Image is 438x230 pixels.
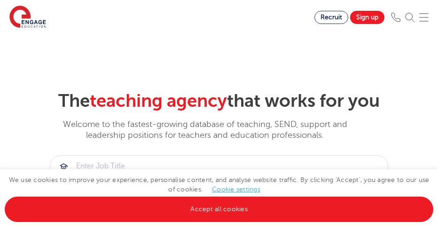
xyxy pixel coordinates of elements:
img: Search [405,13,415,22]
a: Sign up [350,11,384,24]
span: We use cookies to improve your experience, personalise content, and analyse website traffic. By c... [5,176,433,213]
input: Submit [50,156,388,176]
h2: The that works for you [50,90,388,112]
p: Welcome to the fastest-growing database of teaching, SEND, support and leadership positions for t... [50,119,360,141]
span: Recruit [321,14,342,21]
a: Accept all cookies [5,197,433,222]
img: Phone [391,13,400,22]
a: Recruit [314,11,348,24]
div: Submit [50,155,388,177]
img: Engage Education [9,6,46,29]
span: teaching agency [90,91,227,111]
img: Mobile Menu [419,13,429,22]
a: Cookie settings [212,186,260,193]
